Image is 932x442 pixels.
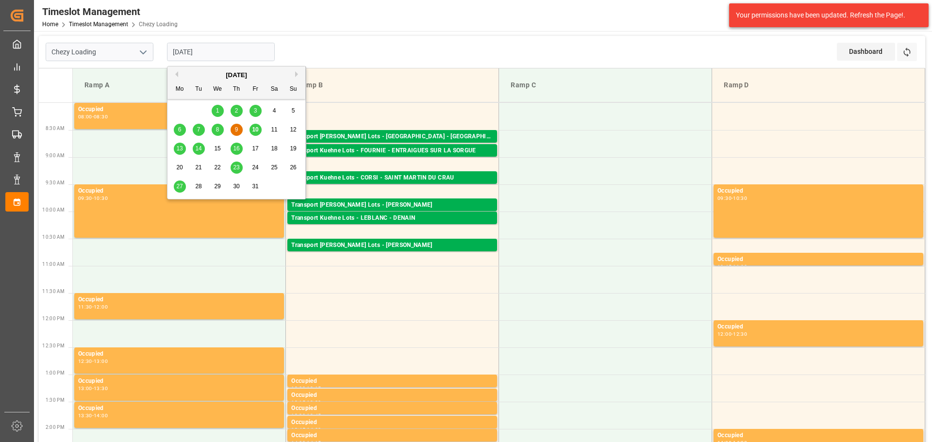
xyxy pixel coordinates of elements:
span: 1:00 PM [46,370,65,376]
span: 9 [235,126,238,133]
div: Choose Wednesday, October 8th, 2025 [212,124,224,136]
div: 13:30 [78,413,92,418]
div: month 2025-10 [170,101,303,196]
div: Occupied [78,377,280,386]
div: Choose Friday, October 31st, 2025 [250,180,262,193]
span: 1 [216,107,219,114]
span: 4 [273,107,276,114]
div: Choose Saturday, October 25th, 2025 [268,162,281,174]
span: 10 [252,126,258,133]
div: 08:30 [94,115,108,119]
div: Dashboard [837,43,895,61]
div: 13:30 [94,386,108,391]
span: 10:30 AM [42,234,65,240]
span: 15 [214,145,220,152]
div: Choose Friday, October 24th, 2025 [250,162,262,174]
span: 11:00 AM [42,262,65,267]
div: Choose Sunday, October 26th, 2025 [287,162,300,174]
div: Choose Sunday, October 19th, 2025 [287,143,300,155]
span: 12:30 PM [42,343,65,348]
div: 13:15 [291,400,305,405]
div: Occupied [717,322,919,332]
div: 13:00 [291,386,305,391]
div: Choose Tuesday, October 14th, 2025 [193,143,205,155]
span: 7 [197,126,200,133]
div: Choose Saturday, October 11th, 2025 [268,124,281,136]
div: - [92,359,94,363]
span: 16 [233,145,239,152]
div: Ramp C [507,76,704,94]
div: Your permissions have been updated. Refresh the Page!. [736,10,915,20]
div: - [92,305,94,309]
div: Occupied [291,418,493,427]
span: 28 [195,183,201,190]
div: - [305,386,307,391]
span: 10:00 AM [42,207,65,213]
div: Transport Kuehne Lots - CORSI - SAINT MARTIN DU CRAU [291,173,493,183]
div: Ramp B [294,76,491,94]
div: 08:00 [78,115,92,119]
span: 24 [252,164,258,171]
span: 11:30 AM [42,289,65,294]
span: 6 [178,126,182,133]
div: Choose Thursday, October 2nd, 2025 [231,105,243,117]
div: Pallets: ,TU: 658,City: [GEOGRAPHIC_DATA][PERSON_NAME],Arrival: [DATE] 00:00:00 [291,183,493,191]
span: 2 [235,107,238,114]
span: 8 [216,126,219,133]
div: Pallets: 1,TU: 80,City: ENTRAIGUES SUR LA SORGUE,Arrival: [DATE] 00:00:00 [291,156,493,164]
div: Occupied [78,349,280,359]
span: 25 [271,164,277,171]
div: Transport [PERSON_NAME] Lots - [PERSON_NAME] [291,241,493,250]
div: Tu [193,83,205,96]
div: Su [287,83,300,96]
span: 12 [290,126,296,133]
div: Choose Friday, October 3rd, 2025 [250,105,262,117]
div: Timeslot Management [42,4,178,19]
div: Choose Saturday, October 4th, 2025 [268,105,281,117]
div: Choose Friday, October 17th, 2025 [250,143,262,155]
span: 19 [290,145,296,152]
span: 18 [271,145,277,152]
div: Occupied [291,377,493,386]
div: Choose Tuesday, October 21st, 2025 [193,162,205,174]
span: 31 [252,183,258,190]
div: Choose Wednesday, October 22nd, 2025 [212,162,224,174]
div: 12:30 [78,359,92,363]
div: Choose Saturday, October 18th, 2025 [268,143,281,155]
span: 29 [214,183,220,190]
a: Home [42,21,58,28]
input: DD-MM-YYYY [167,43,275,61]
div: Occupied [717,255,919,264]
div: - [92,413,94,418]
span: 26 [290,164,296,171]
div: Occupied [78,186,280,196]
div: Fr [250,83,262,96]
div: Pallets: 7,TU: 108,City: [GEOGRAPHIC_DATA],Arrival: [DATE] 00:00:00 [291,210,493,218]
span: 2:00 PM [46,425,65,430]
div: 11:30 [78,305,92,309]
div: Choose Wednesday, October 29th, 2025 [212,180,224,193]
div: Choose Tuesday, October 7th, 2025 [193,124,205,136]
div: Pallets: ,TU: 359,City: [GEOGRAPHIC_DATA],Arrival: [DATE] 00:00:00 [291,223,493,231]
span: 8:30 AM [46,126,65,131]
div: - [732,264,733,269]
span: 30 [233,183,239,190]
div: Transport [PERSON_NAME] Lots - [GEOGRAPHIC_DATA] - [GEOGRAPHIC_DATA] [291,132,493,142]
div: - [305,400,307,405]
div: 09:30 [717,196,732,200]
div: Transport Kuehne Lots - LEBLANC - DENAIN [291,213,493,223]
button: open menu [135,45,150,60]
span: 11 [271,126,277,133]
div: - [732,332,733,336]
div: - [92,386,94,391]
span: 17 [252,145,258,152]
div: Choose Wednesday, October 15th, 2025 [212,143,224,155]
div: Choose Friday, October 10th, 2025 [250,124,262,136]
div: 13:15 [307,386,321,391]
div: 14:00 [94,413,108,418]
span: 12:00 PM [42,316,65,321]
div: Occupied [291,404,493,413]
div: 13:45 [291,427,305,432]
div: Transport Kuehne Lots - FOURNIE - ENTRAIGUES SUR LA SORGUE [291,146,493,156]
span: 13 [176,145,183,152]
